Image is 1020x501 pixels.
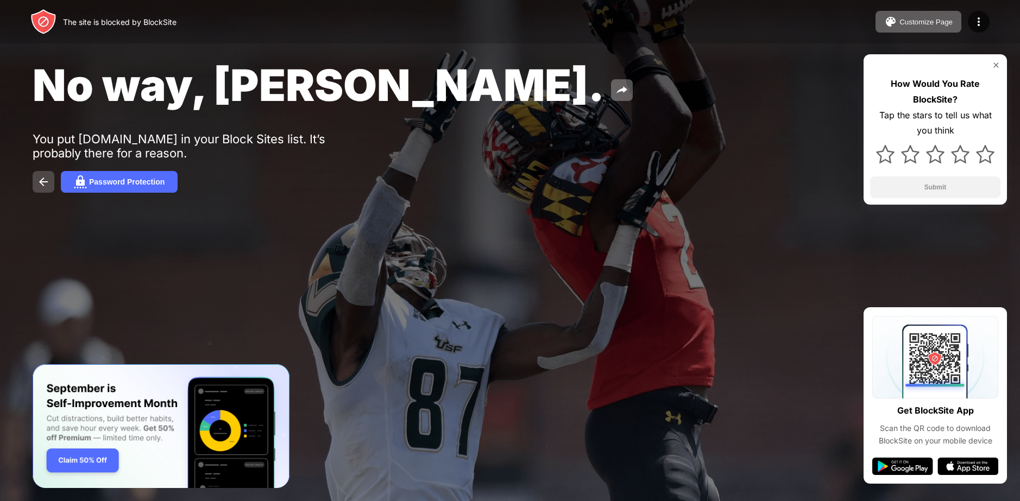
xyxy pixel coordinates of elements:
[876,145,895,163] img: star.svg
[872,316,998,398] img: qrcode.svg
[870,176,1000,198] button: Submit
[901,145,920,163] img: star.svg
[926,145,945,163] img: star.svg
[872,422,998,447] div: Scan the QR code to download BlockSite on your mobile device
[74,175,87,188] img: password.svg
[899,18,953,26] div: Customize Page
[897,403,974,418] div: Get BlockSite App
[884,15,897,28] img: pallet.svg
[976,145,994,163] img: star.svg
[951,145,969,163] img: star.svg
[615,84,628,97] img: share.svg
[33,132,368,160] div: You put [DOMAIN_NAME] in your Block Sites list. It’s probably there for a reason.
[872,458,933,475] img: google-play.svg
[870,76,1000,107] div: How Would You Rate BlockSite?
[61,171,178,193] button: Password Protection
[89,177,165,186] div: Password Protection
[870,107,1000,139] div: Tap the stars to tell us what you think
[33,364,289,489] iframe: Banner
[63,17,177,27] div: The site is blocked by BlockSite
[876,11,961,33] button: Customize Page
[30,9,56,35] img: header-logo.svg
[992,61,1000,69] img: rate-us-close.svg
[937,458,998,475] img: app-store.svg
[972,15,985,28] img: menu-icon.svg
[33,59,605,111] span: No way, [PERSON_NAME].
[37,175,50,188] img: back.svg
